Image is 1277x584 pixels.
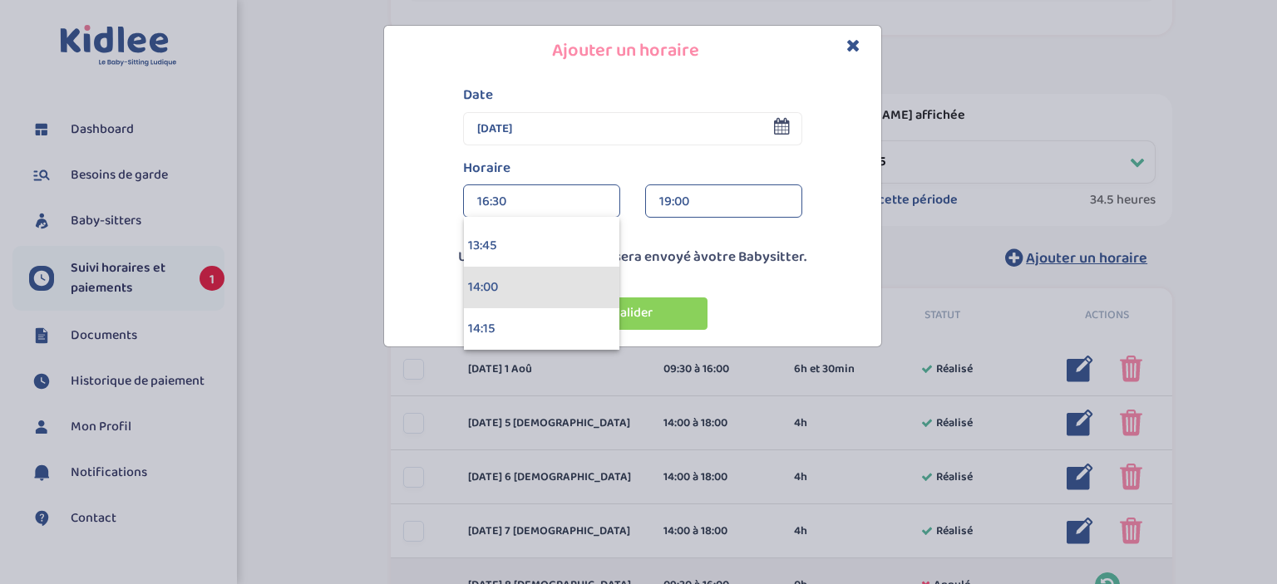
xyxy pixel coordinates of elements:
button: Close [846,37,860,56]
button: Valider [558,297,708,330]
label: Horaire [463,158,802,179]
div: 16:30 [477,185,606,218]
input: Date à ajouter [463,112,802,145]
h4: Ajouter un horaire [397,38,869,64]
p: Un e-mail de notification sera envoyé à [388,247,877,268]
span: votre Babysitter. [701,246,806,268]
label: Date [463,85,802,106]
div: 13:45 [464,225,619,267]
div: 14:15 [464,308,619,350]
div: 19:00 [659,185,788,218]
div: 14:00 [464,267,619,308]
